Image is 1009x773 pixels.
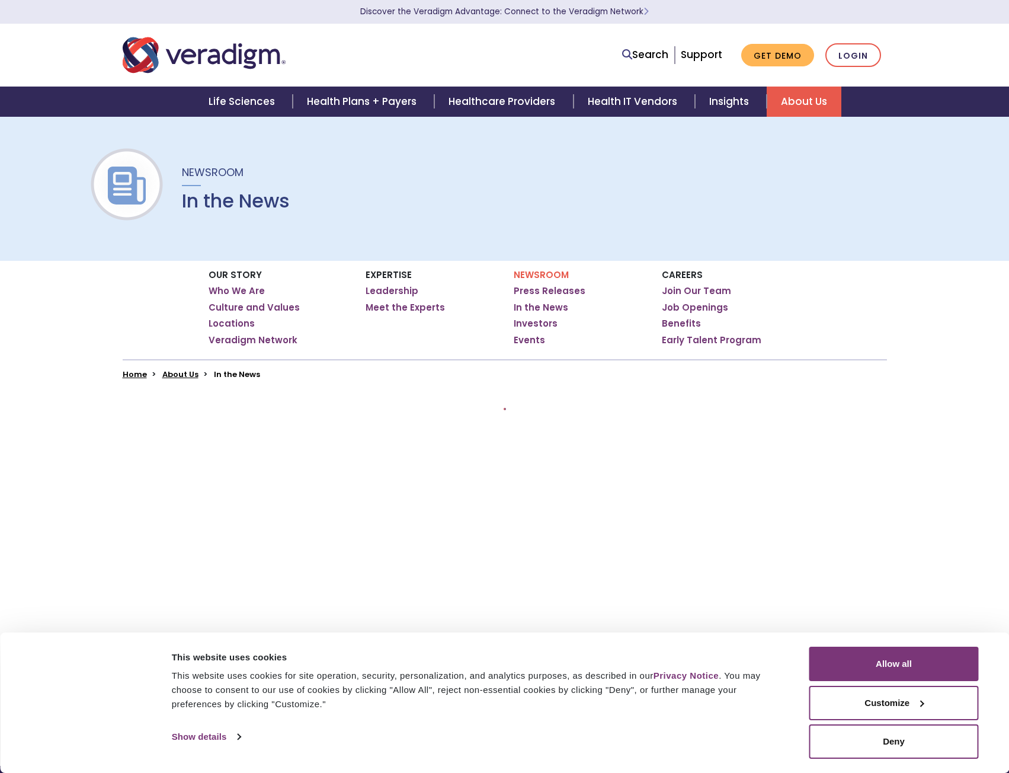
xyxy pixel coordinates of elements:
[162,369,198,380] a: About Us
[293,87,434,117] a: Health Plans + Payers
[514,285,585,297] a: Press Releases
[662,285,731,297] a: Join Our Team
[194,87,293,117] a: Life Sciences
[366,285,418,297] a: Leadership
[209,334,297,346] a: Veradigm Network
[681,47,722,62] a: Support
[662,302,728,314] a: Job Openings
[514,334,545,346] a: Events
[825,43,881,68] a: Login
[123,36,286,75] img: Veradigm logo
[643,6,649,17] span: Learn More
[434,87,573,117] a: Healthcare Providers
[809,686,979,720] button: Customize
[209,318,255,330] a: Locations
[366,302,445,314] a: Meet the Experts
[654,670,719,681] a: Privacy Notice
[695,87,767,117] a: Insights
[504,408,506,420] nav: Pagination Controls
[123,369,147,380] a: Home
[514,318,558,330] a: Investors
[360,6,649,17] a: Discover the Veradigm Advantage: Connect to the Veradigm NetworkLearn More
[514,302,568,314] a: In the News
[172,650,783,665] div: This website uses cookies
[662,318,701,330] a: Benefits
[741,44,814,67] a: Get Demo
[767,87,841,117] a: About Us
[662,334,761,346] a: Early Talent Program
[172,669,783,711] div: This website uses cookies for site operation, security, personalization, and analytics purposes, ...
[172,728,241,746] a: Show details
[182,190,290,212] h1: In the News
[209,302,300,314] a: Culture and Values
[809,647,979,681] button: Allow all
[622,47,668,63] a: Search
[809,724,979,759] button: Deny
[574,87,695,117] a: Health IT Vendors
[182,165,244,180] span: Newsroom
[209,285,265,297] a: Who We Are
